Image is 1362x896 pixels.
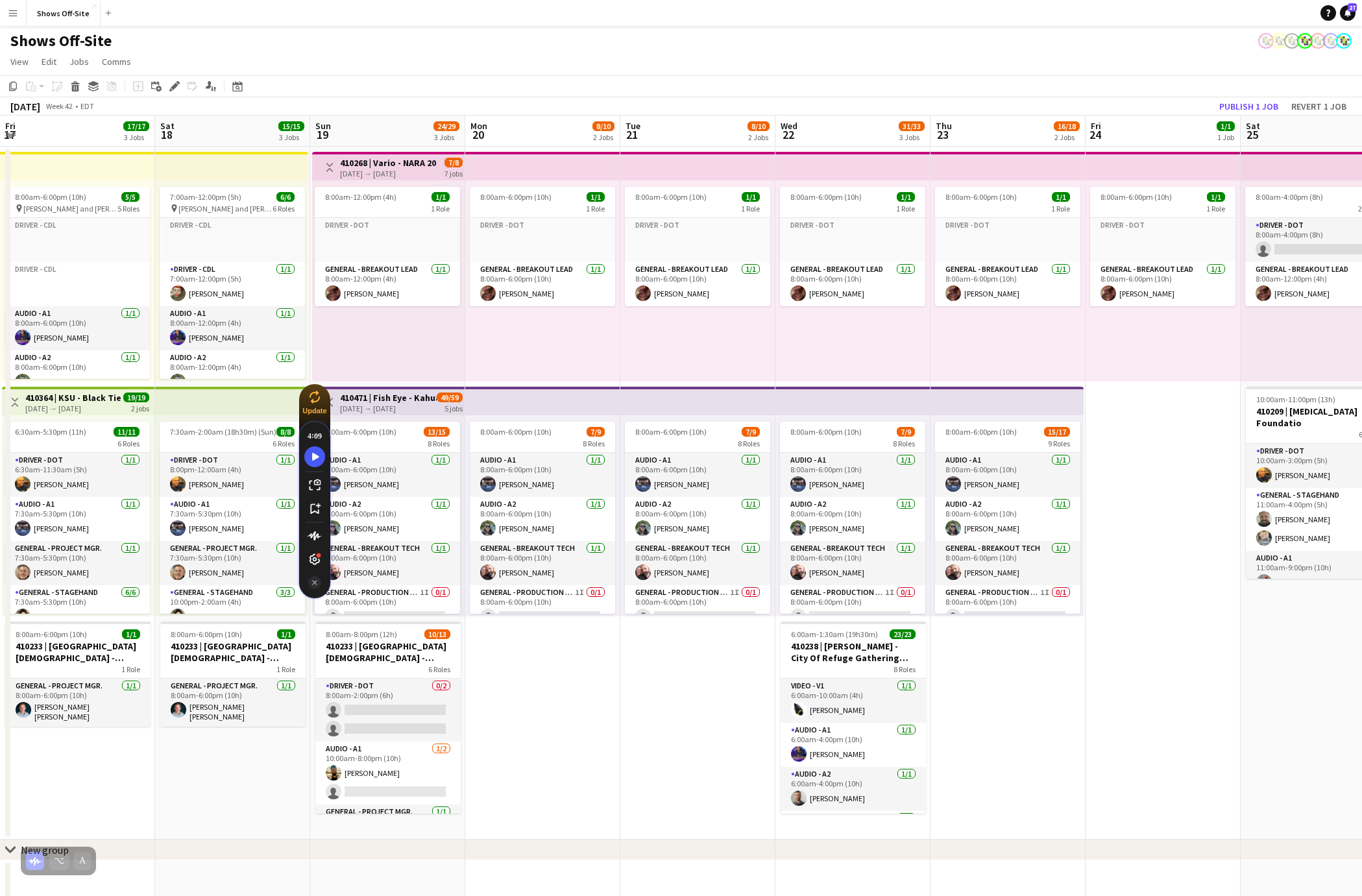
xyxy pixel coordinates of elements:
[470,541,615,585] app-card-role: General - Breakout Tech1/18:00am-6:00pm (10h)[PERSON_NAME]
[5,422,150,614] app-job-card: 6:30am-5:30pm (11h)11/116 RolesDriver - DOT1/16:30am-11:30am (5h)[PERSON_NAME]Audio - A11/17:30am...
[625,187,770,306] app-job-card: 8:00am-6:00pm (10h)1/11 RoleDriver - DOTGeneral - Breakout Lead1/18:00am-6:00pm (10h)[PERSON_NAME]
[935,497,1080,541] app-card-role: Audio - A21/18:00am-6:00pm (10h)[PERSON_NAME]
[315,187,460,306] app-job-card: 8:00am-12:00pm (4h)1/11 RoleDriver - DOTGeneral - Breakout Lead1/18:00am-12:00pm (4h)[PERSON_NAME]
[781,723,926,767] app-card-role: Audio - A11/16:00am-4:00pm (10h)[PERSON_NAME]
[780,453,925,497] app-card-role: Audio - A11/18:00am-6:00pm (10h)[PERSON_NAME]
[444,158,463,167] span: 7/8
[587,192,605,202] span: 1/1
[741,204,760,213] span: 1 Role
[340,157,437,169] h3: 410268 | Vario - NARA 2025
[1336,33,1352,49] app-user-avatar: Labor Coordinator
[935,541,1080,585] app-card-role: General - Breakout Tech1/18:00am-6:00pm (10h)[PERSON_NAME]
[5,218,150,262] app-card-role-placeholder: Driver - CDL
[5,585,150,723] app-card-role: General - Stagehand6/67:30am-5:30pm (10h)Lovaughn Sample
[160,453,305,497] app-card-role: Driver - DOT1/18:00pm-12:00am (4h)[PERSON_NAME]
[1054,121,1080,131] span: 16/18
[160,679,306,727] app-card-role: General - Project Mgr.1/18:00am-6:00pm (10h)[PERSON_NAME] [PERSON_NAME]
[428,439,450,448] span: 8 Roles
[890,629,916,639] span: 23/23
[781,811,926,855] app-card-role: General - Project Mgr.1/1
[1217,121,1235,131] span: 1/1
[1323,33,1339,49] app-user-avatar: Labor Coordinator
[1090,187,1235,306] app-job-card: 8:00am-6:00pm (10h)1/11 RoleDriver - DOTGeneral - Breakout Lead1/18:00am-6:00pm (10h)[PERSON_NAME]
[899,121,925,131] span: 31/33
[121,664,140,674] span: 1 Role
[935,453,1080,497] app-card-role: Audio - A11/18:00am-6:00pm (10h)[PERSON_NAME]
[160,640,306,664] h3: 410233 | [GEOGRAPHIC_DATA][DEMOGRAPHIC_DATA] - Frequency Camp FFA 2025
[124,132,149,142] div: 3 Jobs
[315,585,460,629] app-card-role: General - Production Mgr.1I0/18:00am-6:00pm (10h)
[934,127,952,142] span: 23
[780,585,925,629] app-card-role: General - Production Mgr.1I0/18:00am-6:00pm (10h)
[470,120,487,132] span: Mon
[625,497,770,541] app-card-role: Audio - A21/18:00am-6:00pm (10h)[PERSON_NAME]
[470,453,615,497] app-card-role: Audio - A11/18:00am-6:00pm (10h)[PERSON_NAME]
[160,187,305,379] div: 7:00am-12:00pm (5h)6/6 [PERSON_NAME] and [PERSON_NAME] Convocation Center6 RolesDriver - CDLDrive...
[470,422,615,614] app-job-card: 8:00am-6:00pm (10h)7/98 RolesAudio - A11/18:00am-6:00pm (10h)[PERSON_NAME]Audio - A21/18:00am-6:0...
[315,640,461,664] h3: 410233 | [GEOGRAPHIC_DATA][DEMOGRAPHIC_DATA] - Frequency Camp FFA 2025
[158,127,175,142] span: 18
[1051,204,1070,213] span: 1 Role
[625,453,770,497] app-card-role: Audio - A11/18:00am-6:00pm (10h)[PERSON_NAME]
[160,585,305,723] app-card-role: General - Stagehand3/310:00pm-2:00am (4h)Lovaughn Sample
[780,262,925,306] app-card-role: General - Breakout Lead1/18:00am-6:00pm (10h)[PERSON_NAME]
[935,262,1080,306] app-card-role: General - Breakout Lead1/18:00am-6:00pm (10h)[PERSON_NAME]
[315,218,460,262] app-card-role-placeholder: Driver - DOT
[23,204,117,213] span: [PERSON_NAME] and [PERSON_NAME] Convocation Center
[315,497,460,541] app-card-role: Audio - A21/18:00am-6:00pm (10h)[PERSON_NAME]
[899,132,924,142] div: 3 Jobs
[742,192,760,202] span: 1/1
[340,404,437,413] div: [DATE] → [DATE]
[123,393,149,402] span: 19/19
[5,541,150,585] app-card-role: General - Project Mgr.1/17:30am-5:30pm (10h)[PERSON_NAME]
[945,427,1017,437] span: 8:00am-6:00pm (10h)
[444,402,463,413] div: 5 jobs
[444,167,463,178] div: 7 jobs
[102,56,131,67] span: Comms
[1052,192,1070,202] span: 1/1
[276,664,295,674] span: 1 Role
[781,622,926,814] div: 6:00am-1:30am (19h30m) (Thu)23/23410238 | [PERSON_NAME] - City Of Refuge Gathering 20258 RolesVid...
[945,192,1017,202] span: 8:00am-6:00pm (10h)
[160,262,305,306] app-card-role: Driver - CDL1/17:00am-12:00pm (5h)[PERSON_NAME]
[97,53,136,70] a: Comms
[434,132,459,142] div: 3 Jobs
[424,629,450,639] span: 10/13
[468,127,487,142] span: 20
[160,218,305,262] app-card-role-placeholder: Driver - CDL
[170,192,241,202] span: 7:00am-12:00pm (5h)
[586,204,605,213] span: 1 Role
[5,640,151,664] h3: 410233 | [GEOGRAPHIC_DATA][DEMOGRAPHIC_DATA] - Frequency Camp FFA 2025
[470,187,615,306] app-job-card: 8:00am-6:00pm (10h)1/11 RoleDriver - DOTGeneral - Breakout Lead1/18:00am-6:00pm (10h)[PERSON_NAME]
[315,805,461,853] app-card-role: General - Project Mgr.1/1
[10,31,112,51] h1: Shows Off-Site
[897,427,915,437] span: 7/9
[340,169,437,178] div: [DATE] → [DATE]
[1044,427,1070,437] span: 15/17
[160,306,305,350] app-card-role: Audio - A11/18:00am-12:00pm (4h)[PERSON_NAME]
[131,402,149,413] div: 2 jobs
[117,204,140,213] span: 5 Roles
[470,497,615,541] app-card-role: Audio - A21/18:00am-6:00pm (10h)[PERSON_NAME]
[428,664,450,674] span: 6 Roles
[780,422,925,614] app-job-card: 8:00am-6:00pm (10h)7/98 RolesAudio - A11/18:00am-6:00pm (10h)[PERSON_NAME]Audio - A21/18:00am-6:0...
[587,427,605,437] span: 7/9
[894,664,916,674] span: 8 Roles
[114,427,140,437] span: 11/11
[178,204,273,213] span: [PERSON_NAME] and [PERSON_NAME] Convocation Center
[25,404,122,413] div: [DATE] → [DATE]
[780,187,925,306] app-job-card: 8:00am-6:00pm (10h)1/11 RoleDriver - DOTGeneral - Breakout Lead1/18:00am-6:00pm (10h)[PERSON_NAME]
[325,427,396,437] span: 8:00am-6:00pm (10h)
[935,585,1080,629] app-card-role: General - Production Mgr.1I0/18:00am-6:00pm (10h)
[315,622,461,814] app-job-card: 8:00am-8:00pm (12h)10/13410233 | [GEOGRAPHIC_DATA][DEMOGRAPHIC_DATA] - Frequency Camp FFA 20256 R...
[1258,33,1274,49] app-user-avatar: Labor Coordinator
[1090,262,1235,306] app-card-role: General - Breakout Lead1/18:00am-6:00pm (10h)[PERSON_NAME]
[424,427,450,437] span: 13/15
[340,392,437,404] h3: 410471 | Fish Eye - Kahua Enabling 2025
[160,622,306,727] div: 8:00am-6:00pm (10h)1/1410233 | [GEOGRAPHIC_DATA][DEMOGRAPHIC_DATA] - Frequency Camp FFA 20251 Rol...
[315,679,461,742] app-card-role: Driver - DOT0/28:00am-2:00pm (6h)
[635,427,707,437] span: 8:00am-6:00pm (10h)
